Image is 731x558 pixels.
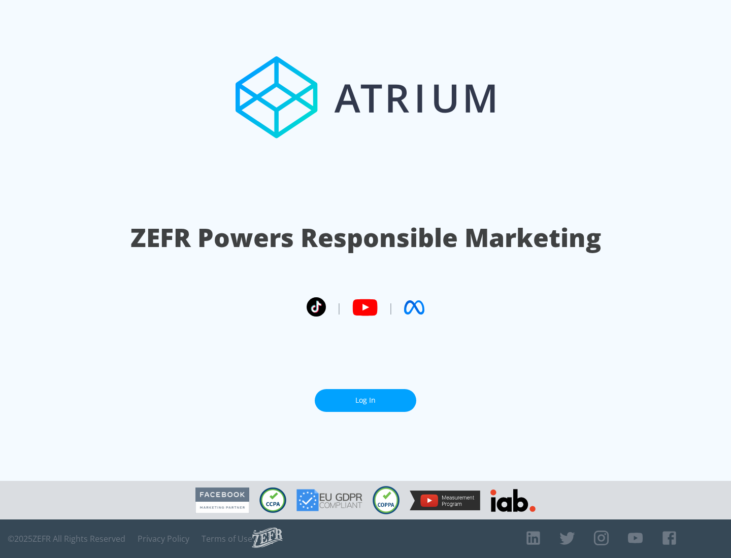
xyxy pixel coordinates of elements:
img: GDPR Compliant [296,489,362,511]
span: | [388,300,394,315]
h1: ZEFR Powers Responsible Marketing [130,220,601,255]
img: YouTube Measurement Program [410,491,480,510]
img: Facebook Marketing Partner [195,487,249,513]
span: © 2025 ZEFR All Rights Reserved [8,534,125,544]
img: CCPA Compliant [259,487,286,513]
span: | [336,300,342,315]
a: Privacy Policy [138,534,189,544]
img: IAB [490,489,536,512]
img: COPPA Compliant [373,486,400,514]
a: Terms of Use [202,534,252,544]
a: Log In [315,389,416,412]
